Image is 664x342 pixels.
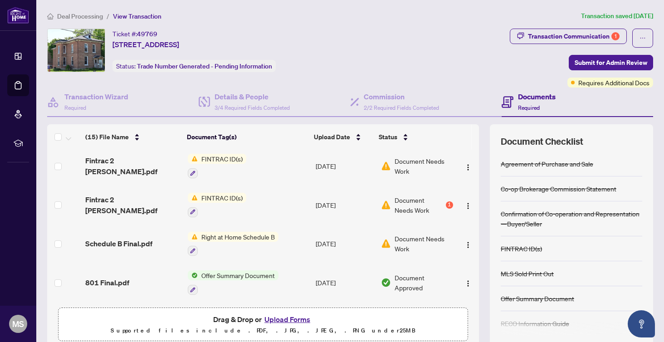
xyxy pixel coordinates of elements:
[12,318,24,330] span: MS
[215,104,290,111] span: 3/4 Required Fields Completed
[198,193,246,203] span: FINTRAC ID(s)
[501,159,593,169] div: Agreement of Purchase and Sale
[611,32,620,40] div: 1
[569,55,653,70] button: Submit for Admin Review
[575,55,647,70] span: Submit for Admin Review
[137,62,272,70] span: Trade Number Generated - Pending Information
[501,244,542,254] div: FINTRAC ID(s)
[628,310,655,337] button: Open asap
[64,325,462,336] p: Supported files include .PDF, .JPG, .JPEG, .PNG under 25 MB
[640,35,646,41] span: ellipsis
[47,13,54,20] span: home
[57,12,103,20] span: Deal Processing
[581,11,653,21] article: Transaction saved [DATE]
[501,318,569,328] div: RECO Information Guide
[59,308,468,342] span: Drag & Drop orUpload FormsSupported files include .PDF, .JPG, .JPEG, .PNG under25MB
[85,194,181,216] span: Fintrac 2 [PERSON_NAME].pdf
[395,195,444,215] span: Document Needs Work
[312,225,377,264] td: [DATE]
[375,124,454,150] th: Status
[137,30,157,38] span: 49769
[464,164,472,171] img: Logo
[198,270,278,280] span: Offer Summary Document
[188,154,198,164] img: Status Icon
[395,273,453,293] span: Document Approved
[48,29,105,72] img: IMG-X12180331_1.jpg
[262,313,313,325] button: Upload Forms
[501,269,554,278] div: MLS Sold Print Out
[464,202,472,210] img: Logo
[113,12,161,20] span: View Transaction
[395,234,453,254] span: Document Needs Work
[188,270,278,295] button: Status IconOffer Summary Document
[188,154,246,178] button: Status IconFINTRAC ID(s)
[528,29,620,44] div: Transaction Communication
[82,124,183,150] th: (15) File Name
[464,280,472,287] img: Logo
[461,275,475,290] button: Logo
[112,39,179,50] span: [STREET_ADDRESS]
[381,239,391,249] img: Document Status
[461,198,475,212] button: Logo
[461,159,475,173] button: Logo
[312,263,377,302] td: [DATE]
[379,132,397,142] span: Status
[501,135,583,148] span: Document Checklist
[446,201,453,209] div: 1
[198,154,246,164] span: FINTRAC ID(s)
[85,277,129,288] span: 801 Final.pdf
[314,132,350,142] span: Upload Date
[213,313,313,325] span: Drag & Drop or
[578,78,649,88] span: Requires Additional Docs
[364,91,439,102] h4: Commission
[188,232,278,256] button: Status IconRight at Home Schedule B
[518,91,556,102] h4: Documents
[381,278,391,288] img: Document Status
[7,7,29,24] img: logo
[85,238,152,249] span: Schedule B Final.pdf
[381,161,391,171] img: Document Status
[461,236,475,251] button: Logo
[107,11,109,21] li: /
[518,104,540,111] span: Required
[112,60,276,72] div: Status:
[112,29,157,39] div: Ticket #:
[381,200,391,210] img: Document Status
[501,209,642,229] div: Confirmation of Co-operation and Representation—Buyer/Seller
[188,193,246,217] button: Status IconFINTRAC ID(s)
[85,132,129,142] span: (15) File Name
[215,91,290,102] h4: Details & People
[501,293,574,303] div: Offer Summary Document
[64,91,128,102] h4: Transaction Wizard
[312,186,377,225] td: [DATE]
[64,104,86,111] span: Required
[310,124,375,150] th: Upload Date
[312,147,377,186] td: [DATE]
[188,232,198,242] img: Status Icon
[510,29,627,44] button: Transaction Communication1
[188,270,198,280] img: Status Icon
[464,241,472,249] img: Logo
[198,232,278,242] span: Right at Home Schedule B
[188,193,198,203] img: Status Icon
[183,124,311,150] th: Document Tag(s)
[364,104,439,111] span: 2/2 Required Fields Completed
[85,155,181,177] span: Fintrac 2 [PERSON_NAME].pdf
[501,184,616,194] div: Co-op Brokerage Commission Statement
[395,156,453,176] span: Document Needs Work
[312,302,377,341] td: [DATE]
